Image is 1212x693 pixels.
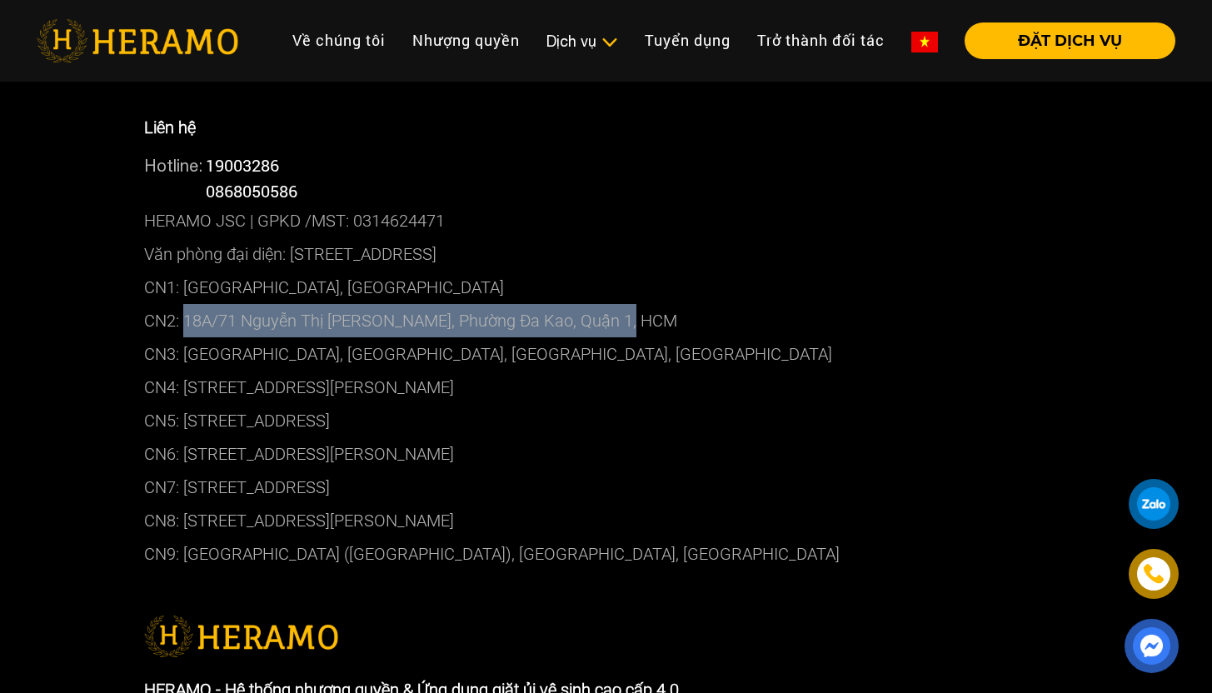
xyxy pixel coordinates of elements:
div: Dịch vụ [546,30,618,52]
p: CN8: [STREET_ADDRESS][PERSON_NAME] [144,504,1069,537]
button: ĐẶT DỊCH VỤ [965,22,1175,59]
img: heramo-logo.png [37,19,238,62]
a: Nhượng quyền [399,22,533,58]
p: CN2: 18A/71 Nguyễn Thị [PERSON_NAME], Phường Đa Kao, Quận 1, HCM [144,304,1069,337]
p: HERAMO JSC | GPKD /MST: 0314624471 [144,204,1069,237]
p: CN5: [STREET_ADDRESS] [144,404,1069,437]
a: ĐẶT DỊCH VỤ [951,33,1175,48]
p: CN9: [GEOGRAPHIC_DATA] ([GEOGRAPHIC_DATA]), [GEOGRAPHIC_DATA], [GEOGRAPHIC_DATA] [144,537,1069,571]
p: CN7: [STREET_ADDRESS] [144,471,1069,504]
a: phone-icon [1131,551,1176,596]
p: Văn phòng đại diện: [STREET_ADDRESS] [144,237,1069,271]
p: CN3: [GEOGRAPHIC_DATA], [GEOGRAPHIC_DATA], [GEOGRAPHIC_DATA], [GEOGRAPHIC_DATA] [144,337,1069,371]
a: 19003286 [206,154,279,176]
p: CN6: [STREET_ADDRESS][PERSON_NAME] [144,437,1069,471]
a: Tuyển dụng [631,22,744,58]
a: Trở thành đối tác [744,22,898,58]
span: 0868050586 [206,180,297,202]
p: CN1: [GEOGRAPHIC_DATA], [GEOGRAPHIC_DATA] [144,271,1069,304]
img: phone-icon [1145,565,1163,583]
span: Hotline: [144,156,202,175]
p: Liên hệ [144,115,1069,140]
p: CN4: [STREET_ADDRESS][PERSON_NAME] [144,371,1069,404]
a: Về chúng tôi [279,22,399,58]
img: vn-flag.png [911,32,938,52]
img: logo [144,616,338,657]
img: subToggleIcon [601,34,618,51]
